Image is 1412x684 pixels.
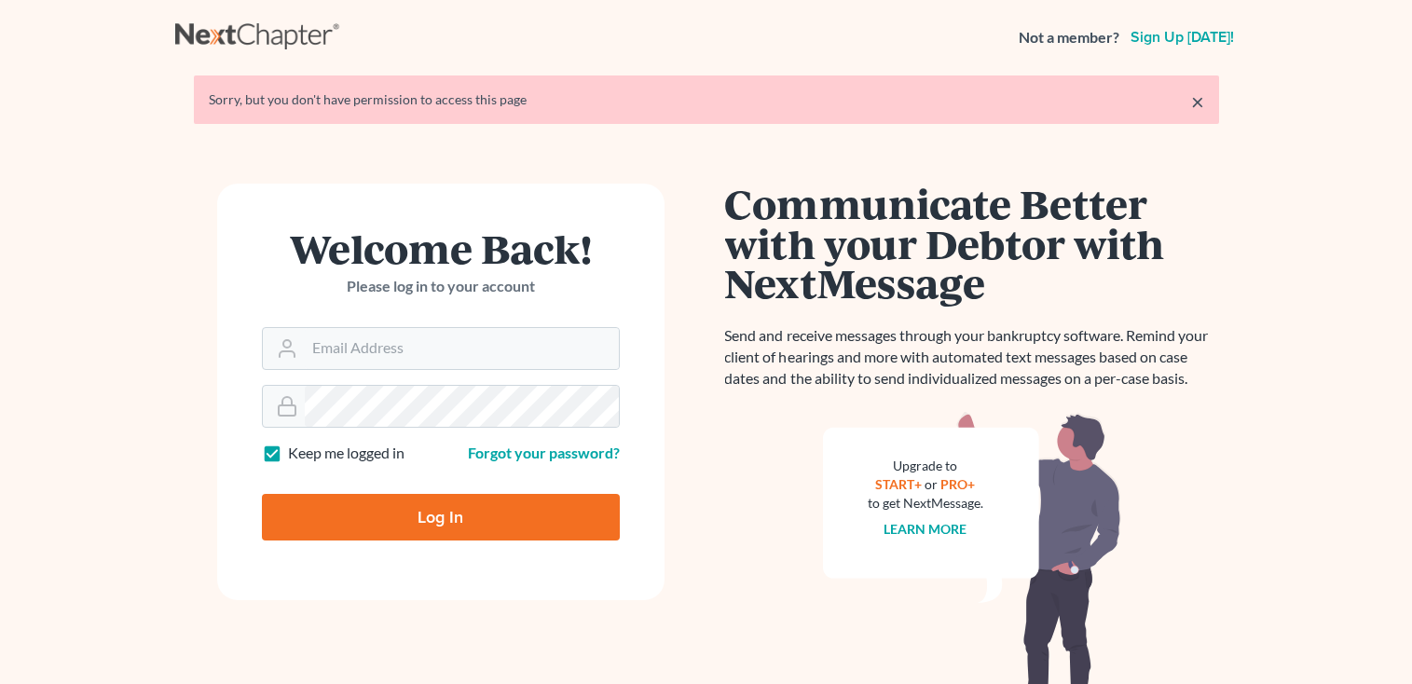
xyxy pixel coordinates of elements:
a: Forgot your password? [468,444,620,461]
span: or [925,476,938,492]
input: Log In [262,494,620,540]
h1: Welcome Back! [262,228,620,268]
strong: Not a member? [1019,27,1119,48]
a: START+ [875,476,922,492]
input: Email Address [305,328,619,369]
div: Sorry, but you don't have permission to access this page [209,90,1204,109]
p: Send and receive messages through your bankruptcy software. Remind your client of hearings and mo... [725,325,1219,390]
p: Please log in to your account [262,276,620,297]
div: Upgrade to [868,457,983,475]
a: PRO+ [940,476,975,492]
a: Sign up [DATE]! [1127,30,1238,45]
label: Keep me logged in [288,443,404,464]
h1: Communicate Better with your Debtor with NextMessage [725,184,1219,303]
a: × [1191,90,1204,113]
div: to get NextMessage. [868,494,983,513]
a: Learn more [884,521,966,537]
